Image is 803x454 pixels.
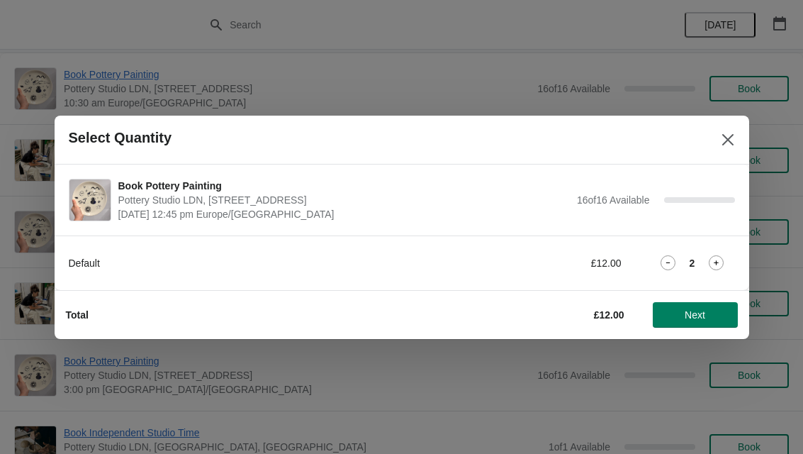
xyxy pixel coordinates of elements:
div: £12.00 [490,256,622,270]
strong: Total [66,309,89,321]
div: Default [69,256,462,270]
strong: 2 [690,256,695,270]
span: Book Pottery Painting [118,179,570,193]
h2: Select Quantity [69,130,172,146]
span: Pottery Studio LDN, [STREET_ADDRESS] [118,193,570,207]
span: Next [685,309,705,321]
strong: £12.00 [594,309,624,321]
button: Next [653,302,738,328]
button: Close [715,127,741,153]
img: Book Pottery Painting | Pottery Studio LDN, Unit 1.3, Building A4, 10 Monro Way, London, SE10 0EJ... [69,179,111,221]
span: [DATE] 12:45 pm Europe/[GEOGRAPHIC_DATA] [118,207,570,221]
span: 16 of 16 Available [577,194,650,206]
